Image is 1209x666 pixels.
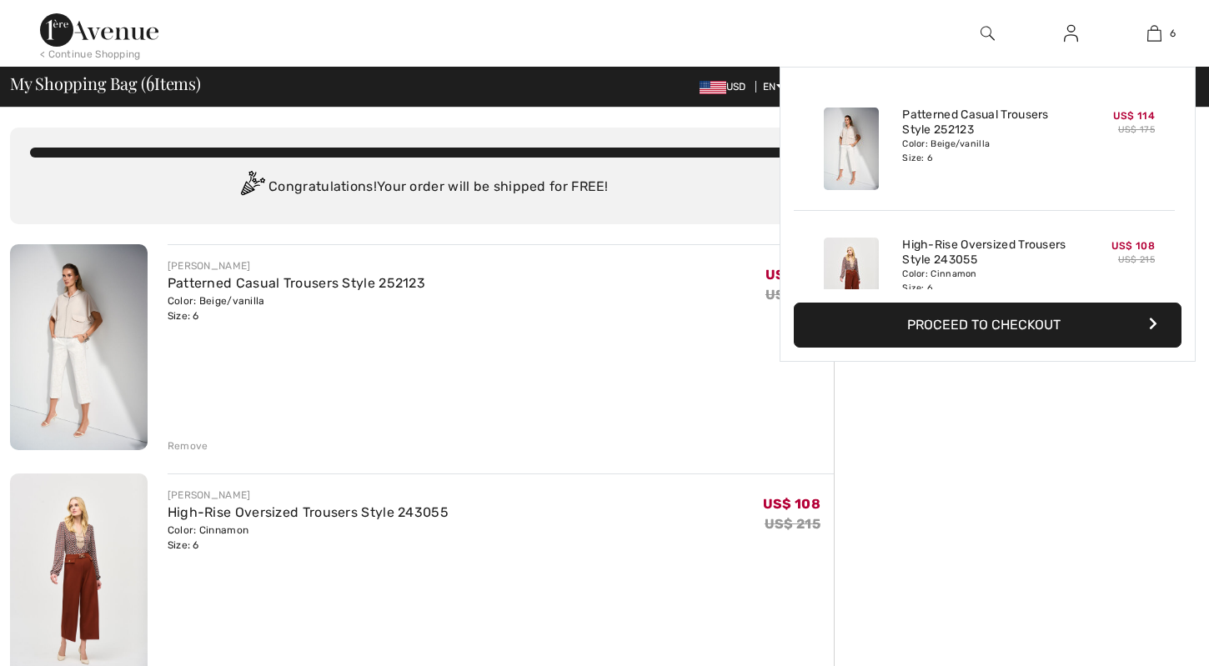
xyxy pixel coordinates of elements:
[765,267,820,283] span: US$ 114
[700,81,726,94] img: US Dollar
[763,496,820,512] span: US$ 108
[168,488,449,503] div: [PERSON_NAME]
[1170,26,1176,41] span: 6
[1113,110,1155,122] span: US$ 114
[168,504,449,520] a: High-Rise Oversized Trousers Style 243055
[902,138,1066,164] div: Color: Beige/vanilla Size: 6
[902,238,1066,268] a: High-Rise Oversized Trousers Style 243055
[1118,254,1155,265] s: US$ 215
[30,171,814,204] div: Congratulations! Your order will be shipped for FREE!
[168,258,425,273] div: [PERSON_NAME]
[765,287,820,303] s: US$ 175
[763,81,784,93] span: EN
[10,75,201,92] span: My Shopping Bag ( Items)
[1051,23,1091,44] a: Sign In
[1147,23,1161,43] img: My Bag
[700,81,753,93] span: USD
[10,244,148,450] img: Patterned Casual Trousers Style 252123
[168,523,449,553] div: Color: Cinnamon Size: 6
[168,275,425,291] a: Patterned Casual Trousers Style 252123
[1118,124,1155,135] s: US$ 175
[146,71,154,93] span: 6
[1111,240,1155,252] span: US$ 108
[824,238,879,320] img: High-Rise Oversized Trousers Style 243055
[902,268,1066,294] div: Color: Cinnamon Size: 6
[981,23,995,43] img: search the website
[40,47,141,62] div: < Continue Shopping
[168,438,208,453] div: Remove
[235,171,268,204] img: Congratulation2.svg
[1113,23,1195,43] a: 6
[40,13,158,47] img: 1ère Avenue
[902,108,1066,138] a: Patterned Casual Trousers Style 252123
[794,303,1181,348] button: Proceed to Checkout
[1064,23,1078,43] img: My Info
[765,516,820,532] s: US$ 215
[168,293,425,323] div: Color: Beige/vanilla Size: 6
[824,108,879,190] img: Patterned Casual Trousers Style 252123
